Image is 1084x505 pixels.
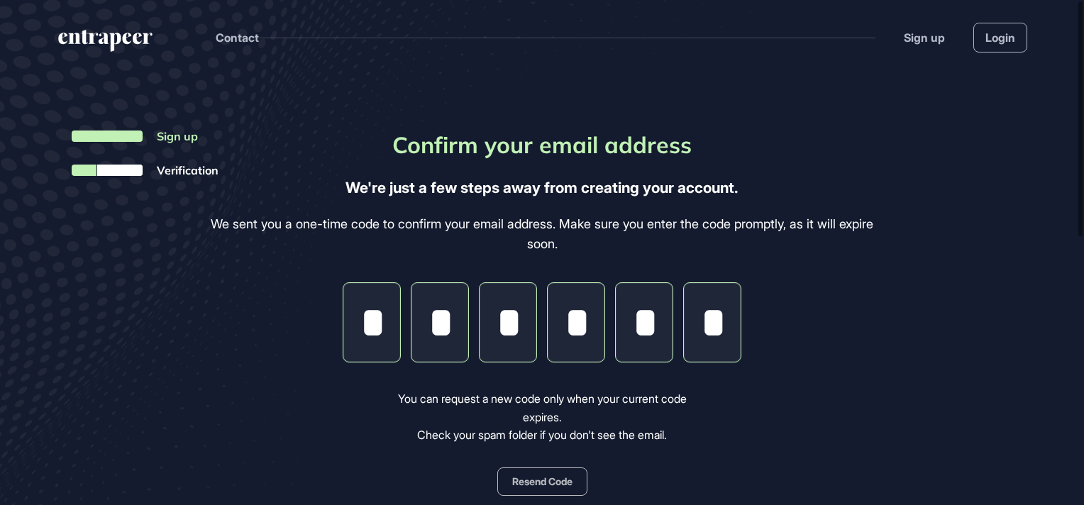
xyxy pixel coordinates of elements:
[904,29,945,46] a: Sign up
[57,30,154,57] a: entrapeer-logo
[973,23,1027,52] a: Login
[216,28,259,47] button: Contact
[378,390,707,445] div: You can request a new code only when your current code expires. Check your spam folder if you don...
[345,176,739,200] div: We're just a few steps away from creating your account.
[199,214,885,255] div: We sent you a one-time code to confirm your email address. Make sure you enter the code promptly,...
[497,467,587,496] button: Resend Code
[392,128,692,162] div: Confirm your email address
